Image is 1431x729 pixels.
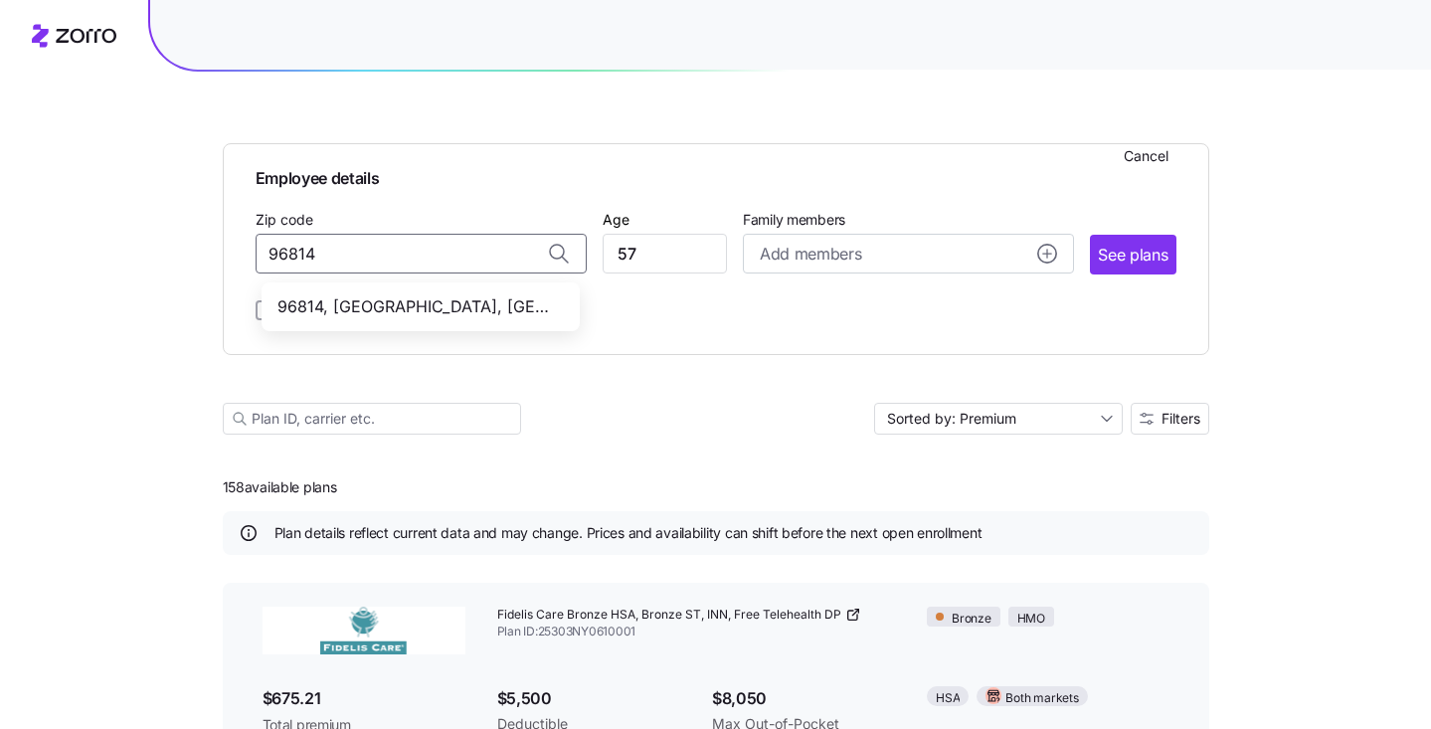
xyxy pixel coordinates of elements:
span: Employee details [256,160,1176,191]
label: Zip code [256,209,313,231]
span: Family members [743,210,1074,230]
span: 158 available plans [223,477,337,497]
span: Bronze [952,610,991,629]
span: $675.21 [263,686,465,711]
button: Filters [1131,403,1209,435]
span: Add members [760,242,861,267]
label: Age [603,209,629,231]
button: Cancel [1116,140,1176,172]
span: Fidelis Care Bronze HSA, Bronze ST, INN, Free Telehealth DP [497,607,841,624]
input: Age [603,234,727,273]
span: $5,500 [497,686,680,711]
button: See plans [1090,235,1175,274]
input: Plan ID, carrier etc. [223,403,521,435]
span: Cancel [1124,146,1168,166]
svg: add icon [1037,244,1057,264]
span: $8,050 [712,686,895,711]
span: Plan details reflect current data and may change. Prices and availability can shift before the ne... [274,523,983,543]
span: Filters [1162,412,1200,426]
span: HSA [936,689,960,708]
img: Fidelis Care [263,607,465,654]
span: Plan ID: 25303NY0610001 [497,624,896,640]
span: See plans [1098,243,1167,268]
button: Add membersadd icon [743,234,1074,273]
span: 96814, [GEOGRAPHIC_DATA], [GEOGRAPHIC_DATA] [277,294,556,319]
span: Both markets [1005,689,1078,708]
input: Zip code [256,234,587,273]
span: HMO [1017,610,1045,629]
input: Sort by [874,403,1123,435]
